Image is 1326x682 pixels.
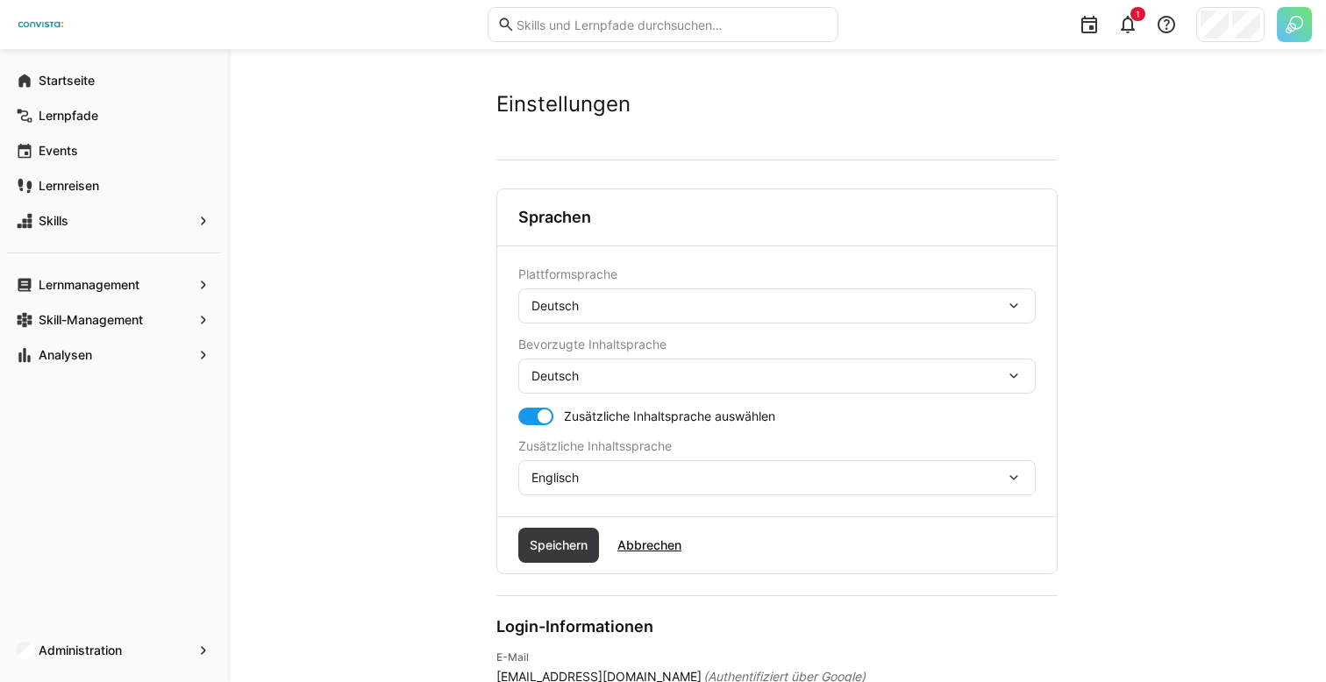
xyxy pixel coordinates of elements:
[531,297,579,315] span: Deutsch
[515,17,829,32] input: Skills und Lernpfade durchsuchen…
[527,536,590,554] span: Speichern
[518,439,672,453] span: Zusätzliche Inhaltssprache
[518,208,591,227] h3: Sprachen
[615,536,684,554] span: Abbrechen
[496,650,1058,664] h4: E-Mail
[518,337,667,352] span: Bevorzugte Inhaltsprache
[531,367,579,385] span: Deutsch
[531,469,579,487] span: Englisch
[606,528,693,563] button: Abbrechen
[496,617,653,636] h3: Login-Informationen
[1136,9,1140,19] span: 1
[518,528,599,563] button: Speichern
[518,267,617,281] span: Plattformsprache
[564,408,775,425] span: Zusätzliche Inhaltsprache auswählen
[496,91,1058,117] h2: Einstellungen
